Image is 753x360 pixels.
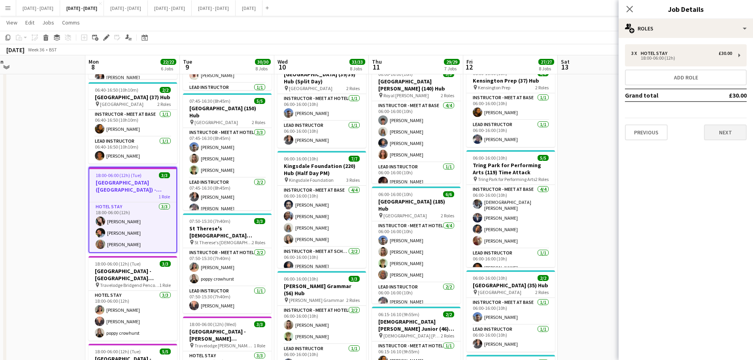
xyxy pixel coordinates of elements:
[619,19,753,38] div: Roles
[277,247,366,285] app-card-role: Instructor - Meet at School2/206:00-16:00 (10h)[PERSON_NAME]
[631,51,641,56] div: 3 x
[466,325,555,352] app-card-role: Lead Instructor1/106:00-16:00 (10h)[PERSON_NAME]
[277,59,366,148] div: 06:00-16:00 (10h)2/2[GEOGRAPHIC_DATA] (39/39) Hub (Split Day) [GEOGRAPHIC_DATA]2 RolesInstructor ...
[62,19,80,26] span: Comms
[39,17,57,28] a: Jobs
[89,94,177,101] h3: [GEOGRAPHIC_DATA] (37) Hub
[277,151,366,268] app-job-card: 06:00-16:00 (10h)7/7Kingsdale Foundation (220) Hub (Half Day PM) Kingsdale Foundation3 RolesInstr...
[159,194,170,200] span: 1 Role
[372,283,460,321] app-card-role: Lead Instructor2/206:00-16:00 (10h)[PERSON_NAME]
[6,19,17,26] span: View
[289,85,332,91] span: [GEOGRAPHIC_DATA]
[444,66,459,72] div: 7 Jobs
[443,191,454,197] span: 6/6
[372,221,460,283] app-card-role: Instructor - Meet at Hotel4/406:00-16:00 (10h)[PERSON_NAME][PERSON_NAME][PERSON_NAME][PERSON_NAME]
[183,93,272,210] app-job-card: 07:45-16:30 (8h45m)5/5[GEOGRAPHIC_DATA] (150) Hub [GEOGRAPHIC_DATA]2 RolesInstructor - Meet at Ho...
[466,282,555,289] h3: [GEOGRAPHIC_DATA] (35) Hub
[466,93,555,120] app-card-role: Instructor - Meet at Base1/106:00-16:00 (10h)[PERSON_NAME]
[89,268,177,282] h3: [GEOGRAPHIC_DATA] - [GEOGRAPHIC_DATA][DEMOGRAPHIC_DATA]
[161,66,176,72] div: 6 Jobs
[194,343,254,349] span: Travelodge [PERSON_NAME] M6 Northbound
[478,85,510,90] span: Kensington Prep
[372,318,460,332] h3: [DEMOGRAPHIC_DATA] [PERSON_NAME] Junior (46) Mission Possible
[6,46,25,54] div: [DATE]
[25,19,34,26] span: Edit
[466,185,555,249] app-card-role: Instructor - Meet at Base4/406:00-16:00 (10h)[DEMOGRAPHIC_DATA][PERSON_NAME][PERSON_NAME][PERSON_...
[89,202,176,252] app-card-role: Hotel Stay3/318:00-06:00 (12h)[PERSON_NAME][PERSON_NAME][PERSON_NAME]
[277,283,366,297] h3: [PERSON_NAME] Grammar (56) Hub
[466,59,555,147] app-job-card: Updated06:00-16:00 (10h)2/2Kensington Prep (37) Hub Kensington Prep2 RolesInstructor - Meet at Ba...
[349,59,365,65] span: 33/33
[372,198,460,212] h3: [GEOGRAPHIC_DATA] (185) Hub
[349,156,360,162] span: 7/7
[89,256,177,341] app-job-card: 18:00-06:00 (12h) (Tue)3/3[GEOGRAPHIC_DATA] - [GEOGRAPHIC_DATA][DEMOGRAPHIC_DATA] Travelodge Brid...
[183,105,272,119] h3: [GEOGRAPHIC_DATA] (150) Hub
[441,92,454,98] span: 2 Roles
[372,66,460,183] app-job-card: 06:00-16:00 (10h)5/5[GEOGRAPHIC_DATA][PERSON_NAME] (140) Hub Royal [PERSON_NAME]2 RolesInstructor...
[466,249,555,275] app-card-role: Lead Instructor1/106:00-16:00 (10h)[PERSON_NAME]
[277,71,366,85] h3: [GEOGRAPHIC_DATA] (39/39) Hub (Split Day)
[89,167,177,253] app-job-card: 18:00-06:00 (12h) (Tue)3/3[GEOGRAPHIC_DATA] ([GEOGRAPHIC_DATA]) - [GEOGRAPHIC_DATA] [GEOGRAPHIC_D...
[289,297,344,303] span: [PERSON_NAME] Grammar
[89,82,177,164] app-job-card: 06:40-16:50 (10h10m)2/2[GEOGRAPHIC_DATA] (37) Hub [GEOGRAPHIC_DATA]2 RolesInstructor - Meet at Ba...
[466,150,555,267] app-job-card: 06:00-16:00 (10h)5/5Tring Park for Performing Arts (119) Time Attack Tring Park for Performing Ar...
[277,306,366,344] app-card-role: Instructor - Meet at Hotel2/206:00-16:00 (10h)[PERSON_NAME][PERSON_NAME]
[535,85,549,90] span: 2 Roles
[42,19,54,26] span: Jobs
[254,98,265,104] span: 5/5
[372,58,382,65] span: Thu
[466,162,555,176] h3: Tring Park for Performing Arts (119) Time Attack
[465,62,473,72] span: 12
[183,213,272,313] app-job-card: 07:50-15:30 (7h40m)3/3St Therese's [DEMOGRAPHIC_DATA] School (90/90) Mission Possible (Split Day)...
[372,187,460,303] div: 06:00-16:00 (10h)6/6[GEOGRAPHIC_DATA] (185) Hub [GEOGRAPHIC_DATA]2 RolesInstructor - Meet at Hote...
[183,225,272,239] h3: St Therese's [DEMOGRAPHIC_DATA] School (90/90) Mission Possible (Split Day)
[189,218,230,224] span: 07:50-15:30 (7h40m)
[183,178,272,216] app-card-role: Lead Instructor2/207:45-16:30 (8h45m)[PERSON_NAME][PERSON_NAME]
[561,58,570,65] span: Sat
[255,59,271,65] span: 30/30
[59,17,83,28] a: Comms
[641,51,670,56] div: Hotel Stay
[466,58,473,65] span: Fri
[160,349,171,354] span: 5/5
[236,0,262,16] button: [DATE]
[383,92,429,98] span: Royal [PERSON_NAME]
[157,101,171,107] span: 2 Roles
[104,0,148,16] button: [DATE] - [DATE]
[189,321,236,327] span: 18:00-06:00 (12h) (Wed)
[276,62,288,72] span: 10
[277,58,288,65] span: Wed
[441,213,454,219] span: 2 Roles
[704,124,747,140] button: Next
[719,51,732,56] div: £30.00
[277,121,366,148] app-card-role: Lead Instructor1/106:00-16:00 (10h)[PERSON_NAME]
[194,239,252,245] span: St Therese's [DEMOGRAPHIC_DATA] School
[466,77,555,84] h3: Kensington Prep (37) Hub
[159,172,170,178] span: 3/3
[89,179,176,193] h3: [GEOGRAPHIC_DATA] ([GEOGRAPHIC_DATA]) - [GEOGRAPHIC_DATA] [GEOGRAPHIC_DATA]
[95,349,141,354] span: 18:00-06:00 (12h) (Tue)
[625,124,668,140] button: Previous
[350,66,365,72] div: 8 Jobs
[277,162,366,177] h3: Kingsdale Foundation (220) Hub (Half Day PM)
[89,110,177,137] app-card-role: Instructor - Meet at Base1/106:40-16:50 (10h10m)[PERSON_NAME]
[277,186,366,247] app-card-role: Instructor - Meet at Base4/406:00-16:00 (10h)[PERSON_NAME][PERSON_NAME][PERSON_NAME][PERSON_NAME]
[254,218,265,224] span: 3/3
[182,62,192,72] span: 9
[619,4,753,14] h3: Job Details
[183,328,272,342] h3: [GEOGRAPHIC_DATA] - [PERSON_NAME][GEOGRAPHIC_DATA]
[87,62,99,72] span: 8
[192,0,236,16] button: [DATE] - [DATE]
[277,94,366,121] app-card-role: Instructor - Meet at Hotel1/106:00-16:00 (10h)[PERSON_NAME]
[625,70,747,85] button: Add role
[252,239,265,245] span: 2 Roles
[284,276,318,282] span: 06:00-16:00 (10h)
[252,119,265,125] span: 2 Roles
